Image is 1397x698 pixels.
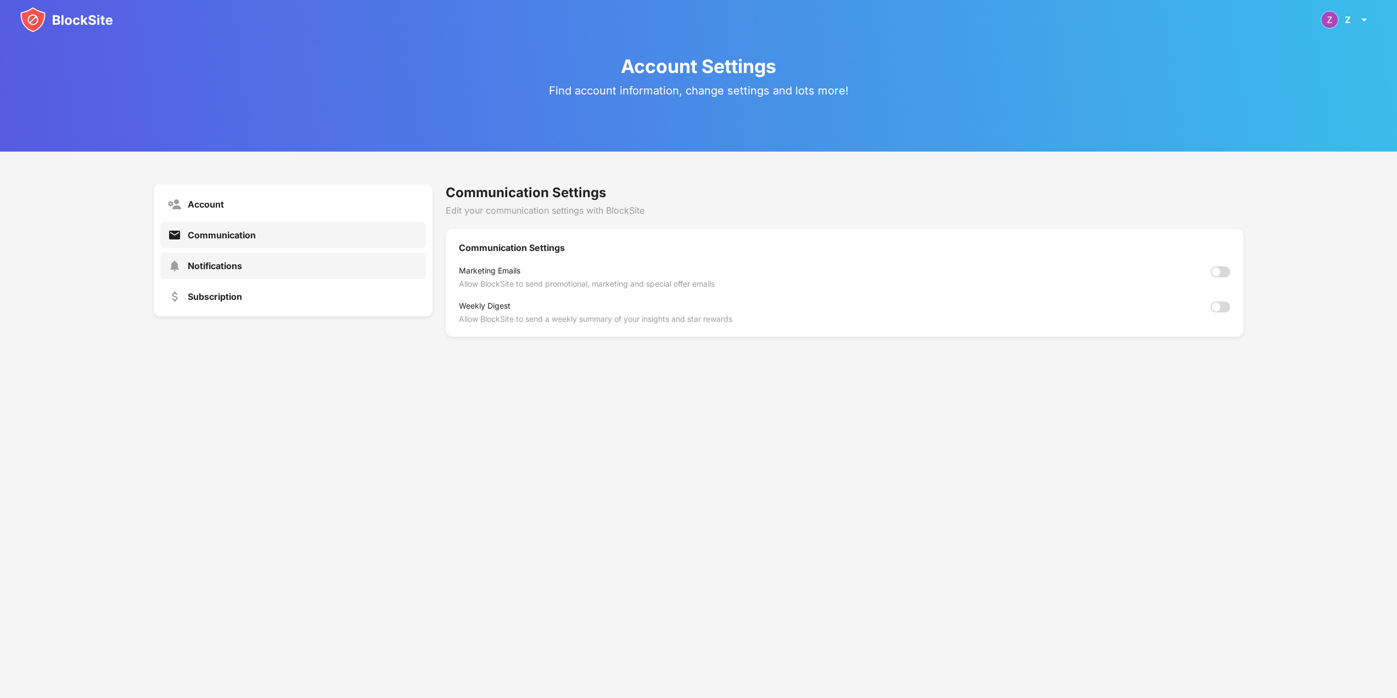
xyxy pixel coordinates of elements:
img: blocksite-icon.svg [20,7,113,33]
img: settings-subscription.svg [168,290,181,303]
a: Subscription [160,283,426,310]
a: Communication [160,222,426,248]
div: Allow BlockSite to send a weekly summary of your insights and star rewards [459,315,732,323]
div: Communication Settings [459,242,1230,253]
div: Edit your communication settings with BlockSite [446,205,1243,216]
div: Communication [188,230,256,241]
img: settings-account.svg [168,198,181,211]
a: Account [160,191,426,217]
img: settings-notifications.svg [168,259,181,272]
div: Account Settings [621,55,776,77]
div: Communication Settings [446,185,1243,200]
div: Weekly Digest [459,301,732,315]
div: Notifications [188,260,242,271]
img: ALm5wu2Xi9yRGqPCB-thfzqishwXSLvWSH-Kgl1Slwq1=s96-c [1321,11,1338,29]
div: Allow BlockSite to send promotional, marketing and special offer emails [459,280,715,288]
div: Account [188,199,224,210]
a: Notifications [160,253,426,279]
div: Marketing Emails [459,266,715,280]
div: Subscription [188,291,242,302]
div: Find account information, change settings and lots more! [549,84,849,97]
img: settings-communication-active.svg [168,228,181,242]
div: Z [1345,14,1351,25]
